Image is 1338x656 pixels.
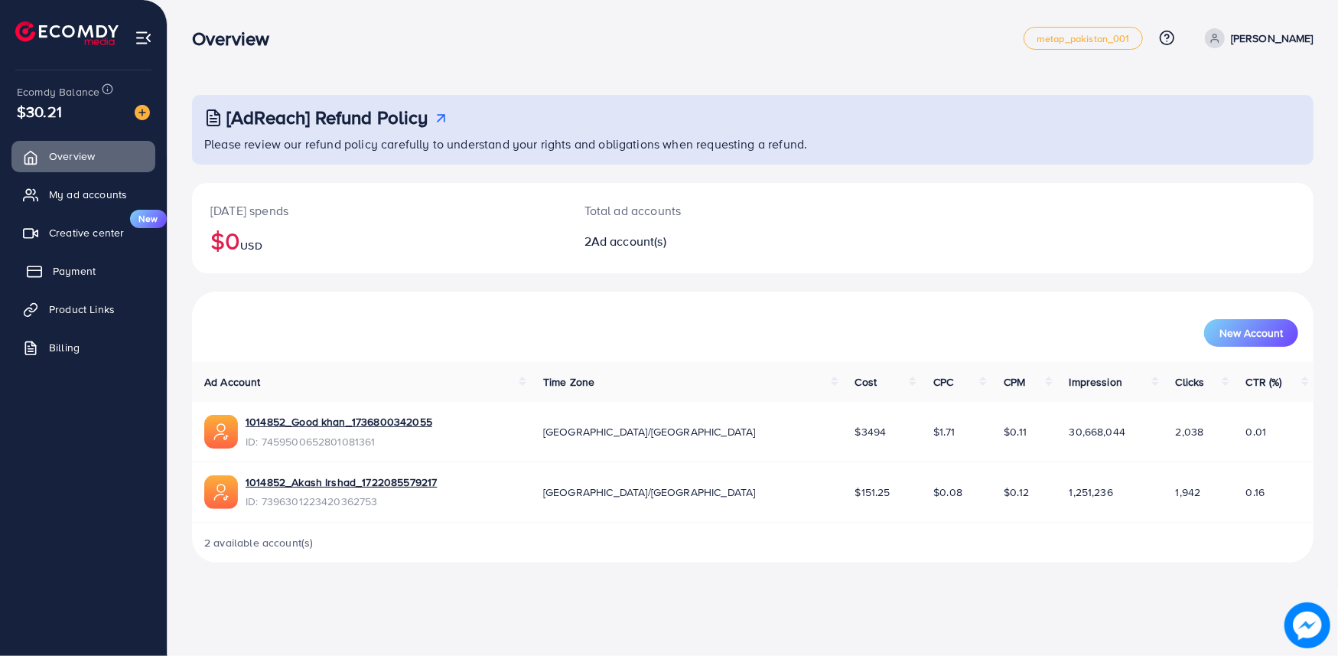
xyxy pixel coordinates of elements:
a: Product Links [11,294,155,325]
img: ic-ads-acc.e4c84228.svg [204,415,238,449]
span: Payment [53,263,96,279]
span: metap_pakistan_001 [1037,34,1130,44]
p: [PERSON_NAME] [1231,29,1314,47]
span: $151.25 [855,485,890,500]
span: Creative center [49,225,124,240]
span: 1,251,236 [1069,485,1113,500]
span: 2 available account(s) [204,535,314,550]
a: 1014852_Akash Irshad_1722085579217 [246,475,437,490]
span: Product Links [49,302,115,317]
h2: $0 [210,226,548,255]
a: 1014852_Good khan_1736800342055 [246,414,432,429]
img: logo [15,21,119,45]
h2: 2 [584,234,829,249]
a: Payment [11,256,155,286]
span: Ad account(s) [591,233,666,250]
span: Ad Account [204,374,261,390]
span: [GEOGRAPHIC_DATA]/[GEOGRAPHIC_DATA] [543,424,756,439]
a: Billing [11,332,155,363]
span: [GEOGRAPHIC_DATA]/[GEOGRAPHIC_DATA] [543,485,756,500]
span: CPC [933,374,953,390]
span: Billing [49,340,80,355]
span: Overview [49,148,95,164]
span: New Account [1219,328,1283,338]
span: CPM [1004,374,1025,390]
span: Impression [1069,374,1123,390]
span: 0.16 [1246,485,1265,500]
span: Time Zone [543,374,594,390]
span: USD [240,238,262,253]
span: $0.08 [933,485,962,500]
img: ic-ads-acc.e4c84228.svg [204,475,238,509]
a: Overview [11,141,155,171]
span: 0.01 [1246,424,1267,439]
span: Clicks [1176,374,1205,390]
p: Total ad accounts [584,201,829,220]
span: ID: 7396301223420362753 [246,494,437,509]
span: 2,038 [1176,424,1204,439]
span: $3494 [855,424,887,439]
h3: [AdReach] Refund Policy [226,106,428,129]
a: Creative centerNew [11,217,155,248]
span: Cost [855,374,877,390]
span: $0.12 [1004,485,1029,500]
img: image [1284,602,1330,648]
p: [DATE] spends [210,201,548,220]
img: menu [135,29,152,47]
span: CTR (%) [1246,374,1282,390]
span: 1,942 [1176,485,1201,500]
span: 30,668,044 [1069,424,1126,439]
span: $1.71 [933,424,955,439]
a: My ad accounts [11,179,155,210]
p: Please review our refund policy carefully to understand your rights and obligations when requesti... [204,135,1304,153]
a: [PERSON_NAME] [1199,28,1314,48]
img: image [135,105,150,120]
span: Ecomdy Balance [17,84,99,100]
h3: Overview [192,28,282,50]
span: ID: 7459500652801081361 [246,434,432,449]
button: New Account [1204,319,1298,347]
span: My ad accounts [49,187,127,202]
span: $0.11 [1004,424,1027,439]
span: New [130,210,167,228]
span: $30.21 [17,100,62,122]
a: metap_pakistan_001 [1024,27,1143,50]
